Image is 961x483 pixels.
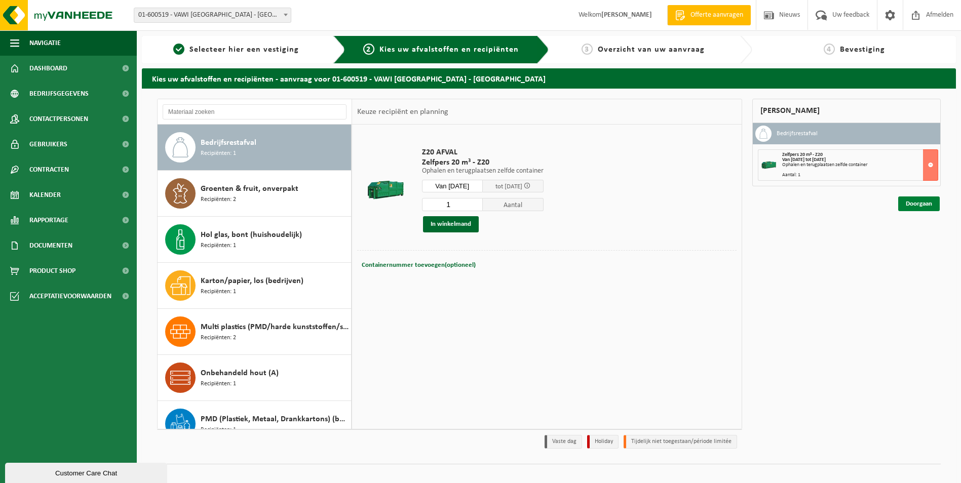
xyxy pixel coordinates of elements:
span: 1 [173,44,184,55]
span: Recipiënten: 1 [201,149,236,158]
span: Acceptatievoorwaarden [29,284,111,309]
span: Contactpersonen [29,106,88,132]
li: Vaste dag [545,435,582,449]
span: 01-600519 - VAWI NV - ANTWERPEN [134,8,291,22]
span: Recipiënten: 1 [201,241,236,251]
span: 4 [824,44,835,55]
iframe: chat widget [5,461,169,483]
span: Bevestiging [840,46,885,54]
span: Containernummer toevoegen(optioneel) [362,262,476,268]
span: Recipiënten: 2 [201,195,236,205]
span: Rapportage [29,208,68,233]
span: Offerte aanvragen [688,10,746,20]
button: Containernummer toevoegen(optioneel) [361,258,477,272]
span: Gebruikers [29,132,67,157]
h2: Kies uw afvalstoffen en recipiënten - aanvraag voor 01-600519 - VAWI [GEOGRAPHIC_DATA] - [GEOGRAP... [142,68,956,88]
button: In winkelmand [423,216,479,232]
div: Ophalen en terugplaatsen zelfde container [782,163,938,168]
span: Kies uw afvalstoffen en recipiënten [379,46,519,54]
button: Groenten & fruit, onverpakt Recipiënten: 2 [158,171,352,217]
input: Selecteer datum [422,180,483,192]
button: Multi plastics (PMD/harde kunststoffen/spanbanden/EPS/folie naturel/folie gemengd) Recipiënten: 2 [158,309,352,355]
strong: [PERSON_NAME] [601,11,652,19]
span: Contracten [29,157,69,182]
li: Tijdelijk niet toegestaan/période limitée [624,435,737,449]
span: Recipiënten: 2 [201,333,236,343]
span: Dashboard [29,56,67,81]
span: 3 [582,44,593,55]
span: Zelfpers 20 m³ - Z20 [422,157,544,168]
strong: Van [DATE] tot [DATE] [782,157,826,163]
span: 2 [363,44,374,55]
span: Bedrijfsrestafval [201,137,256,149]
button: Karton/papier, los (bedrijven) Recipiënten: 1 [158,263,352,309]
span: Karton/papier, los (bedrijven) [201,275,303,287]
button: Hol glas, bont (huishoudelijk) Recipiënten: 1 [158,217,352,263]
span: Groenten & fruit, onverpakt [201,183,298,195]
span: Selecteer hier een vestiging [189,46,299,54]
button: PMD (Plastiek, Metaal, Drankkartons) (bedrijven) Recipiënten: 1 [158,401,352,447]
span: Bedrijfsgegevens [29,81,89,106]
a: Doorgaan [898,196,940,211]
span: PMD (Plastiek, Metaal, Drankkartons) (bedrijven) [201,413,349,425]
div: Keuze recipiënt en planning [352,99,453,125]
span: Navigatie [29,30,61,56]
p: Ophalen en terugplaatsen zelfde container [422,168,544,175]
span: Zelfpers 20 m³ - Z20 [782,152,823,157]
button: Bedrijfsrestafval Recipiënten: 1 [158,125,352,171]
span: Hol glas, bont (huishoudelijk) [201,229,302,241]
a: 1Selecteer hier een vestiging [147,44,325,56]
span: Documenten [29,233,72,258]
span: tot [DATE] [495,183,522,190]
span: 01-600519 - VAWI NV - ANTWERPEN [134,8,291,23]
span: Kalender [29,182,61,208]
li: Holiday [587,435,619,449]
input: Materiaal zoeken [163,104,347,119]
span: Onbehandeld hout (A) [201,367,279,379]
button: Onbehandeld hout (A) Recipiënten: 1 [158,355,352,401]
span: Recipiënten: 1 [201,287,236,297]
span: Aantal [483,198,544,211]
span: Overzicht van uw aanvraag [598,46,705,54]
span: Product Shop [29,258,75,284]
span: Multi plastics (PMD/harde kunststoffen/spanbanden/EPS/folie naturel/folie gemengd) [201,321,349,333]
a: Offerte aanvragen [667,5,751,25]
div: Aantal: 1 [782,173,938,178]
div: [PERSON_NAME] [752,99,941,123]
span: Recipiënten: 1 [201,379,236,389]
h3: Bedrijfsrestafval [777,126,818,142]
span: Recipiënten: 1 [201,425,236,435]
span: Z20 AFVAL [422,147,544,157]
